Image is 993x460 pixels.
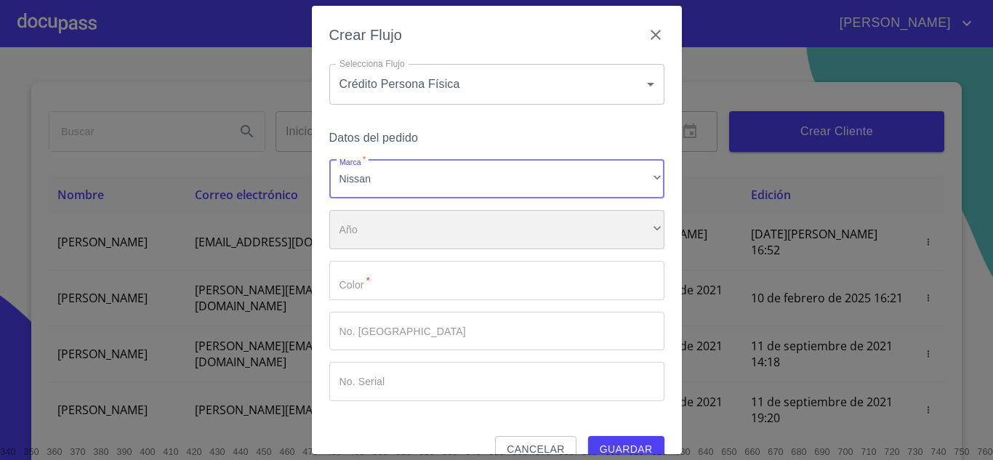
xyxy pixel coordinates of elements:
span: Cancelar [507,440,564,459]
h6: Crear Flujo [329,23,403,47]
h6: Datos del pedido [329,128,664,148]
div: ​ [329,210,664,249]
div: Nissan [329,160,664,199]
div: Crédito Persona Física [329,64,664,105]
span: Guardar [600,440,653,459]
